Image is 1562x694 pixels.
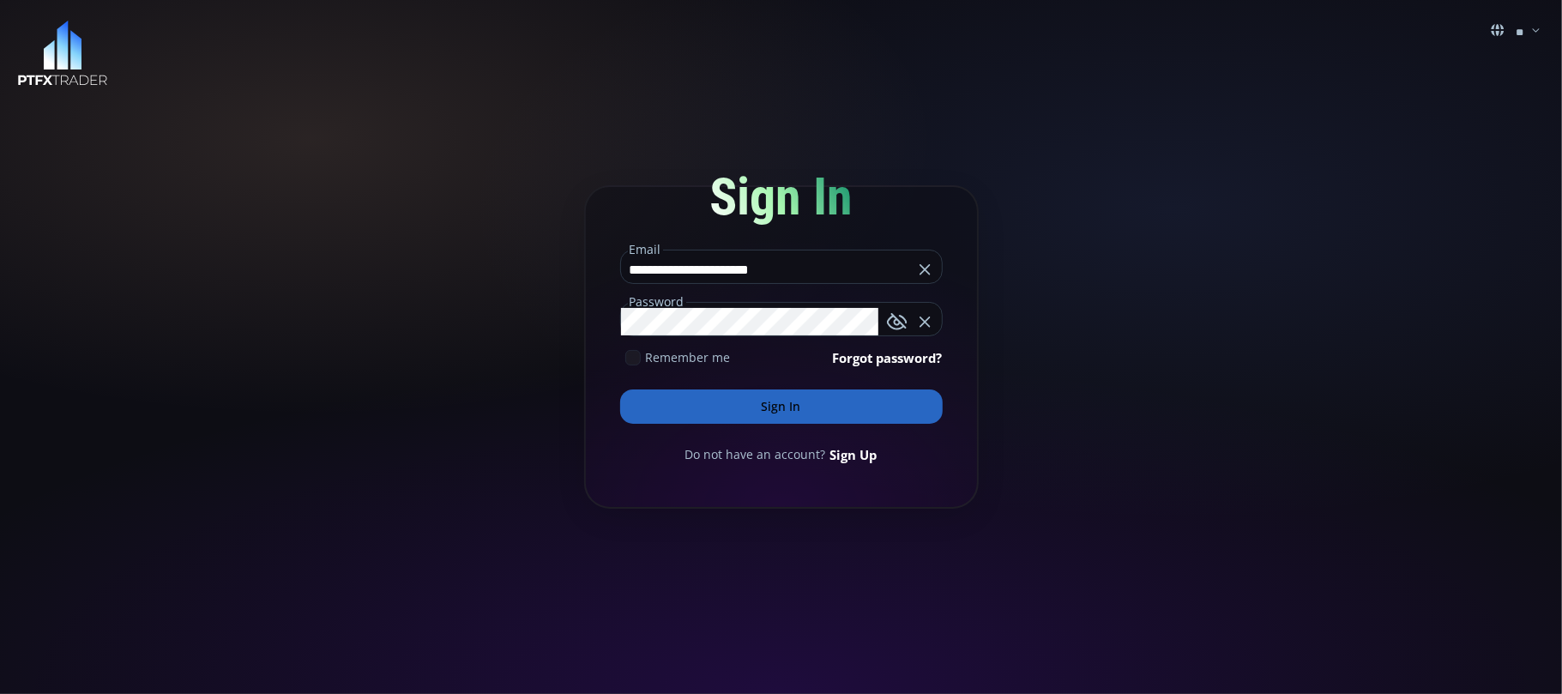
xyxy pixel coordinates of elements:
[833,348,943,367] a: Forgot password?
[17,21,108,87] img: LOGO
[830,445,877,464] a: Sign Up
[620,445,943,464] div: Do not have an account?
[620,389,943,424] button: Sign In
[646,348,731,366] span: Remember me
[709,166,853,227] span: Sign In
